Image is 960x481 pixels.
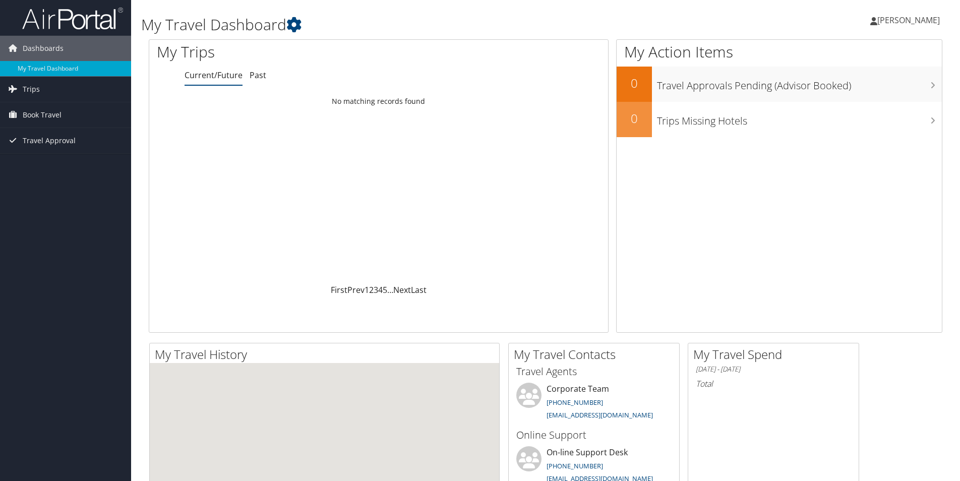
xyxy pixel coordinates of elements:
[378,284,383,295] a: 4
[149,92,608,110] td: No matching records found
[23,77,40,102] span: Trips
[411,284,427,295] a: Last
[516,365,672,379] h3: Travel Agents
[383,284,387,295] a: 5
[23,102,62,128] span: Book Travel
[369,284,374,295] a: 2
[547,461,603,470] a: [PHONE_NUMBER]
[657,74,942,93] h3: Travel Approvals Pending (Advisor Booked)
[365,284,369,295] a: 1
[393,284,411,295] a: Next
[141,14,680,35] h1: My Travel Dashboard
[250,70,266,81] a: Past
[155,346,499,363] h2: My Travel History
[511,383,677,424] li: Corporate Team
[157,41,409,63] h1: My Trips
[617,67,942,102] a: 0Travel Approvals Pending (Advisor Booked)
[693,346,859,363] h2: My Travel Spend
[877,15,940,26] span: [PERSON_NAME]
[23,128,76,153] span: Travel Approval
[617,110,652,127] h2: 0
[696,378,851,389] h6: Total
[23,36,64,61] span: Dashboards
[331,284,347,295] a: First
[22,7,123,30] img: airportal-logo.png
[696,365,851,374] h6: [DATE] - [DATE]
[547,410,653,419] a: [EMAIL_ADDRESS][DOMAIN_NAME]
[374,284,378,295] a: 3
[516,428,672,442] h3: Online Support
[387,284,393,295] span: …
[547,398,603,407] a: [PHONE_NUMBER]
[514,346,679,363] h2: My Travel Contacts
[185,70,243,81] a: Current/Future
[657,109,942,128] h3: Trips Missing Hotels
[617,75,652,92] h2: 0
[347,284,365,295] a: Prev
[617,41,942,63] h1: My Action Items
[870,5,950,35] a: [PERSON_NAME]
[617,102,942,137] a: 0Trips Missing Hotels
